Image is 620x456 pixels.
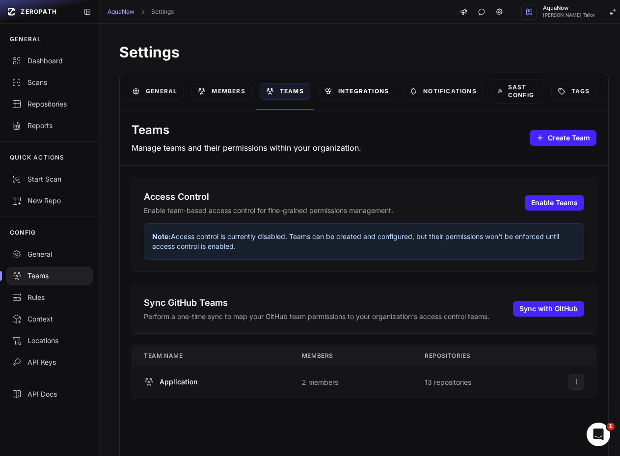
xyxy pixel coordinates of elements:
[132,142,361,154] p: Manage teams and their permissions within your organization.
[12,99,87,109] div: Repositories
[108,8,174,16] nav: breadcrumb
[551,83,596,100] a: Tags
[530,130,596,146] button: Create Team
[132,346,290,366] th: Team Name
[151,8,174,16] a: Settings
[12,336,87,346] div: Locations
[525,195,584,211] button: Enable Teams
[403,83,483,100] a: Notifications
[12,357,87,367] div: API Keys
[152,232,171,241] strong: Note:
[513,301,584,317] button: Sync with GitHub
[12,121,87,131] div: Reports
[152,232,576,251] p: Access control is currently disabled. Teams can be created and configured, but their permissions ...
[10,229,36,237] p: CONFIG
[12,56,87,66] div: Dashboard
[607,423,615,430] span: 1
[12,78,87,87] div: Scans
[12,271,87,281] div: Teams
[132,122,361,138] h2: Teams
[160,377,197,387] span: Application
[139,8,146,15] svg: chevron right,
[425,378,471,386] span: 13 repositories
[144,190,393,204] h3: Access Control
[21,8,57,16] span: ZEROPATH
[10,154,65,161] p: QUICK ACTIONS
[587,423,610,446] iframe: Intercom live chat
[12,196,87,206] div: New Repo
[126,83,184,100] a: General
[191,83,251,100] a: Members
[119,43,609,61] h1: Settings
[543,5,595,11] span: AquaNow
[144,312,489,322] p: Perform a one-time sync to map your GitHub team permissions to your organization's access control...
[12,293,87,302] div: Rules
[12,174,87,184] div: Start Scan
[12,389,87,399] div: API Docs
[302,378,338,386] span: 2 members
[10,35,41,43] p: GENERAL
[491,79,543,104] a: SAST Config
[260,83,310,100] a: Teams
[144,206,393,215] p: Enable team-based access control for fine-grained permissions management.
[4,4,76,20] a: ZEROPATH
[12,249,87,259] div: General
[543,13,595,18] span: [PERSON_NAME] Tailor
[12,314,87,324] div: Context
[318,83,395,100] a: Integrations
[144,296,489,310] h3: Sync GitHub Teams
[413,346,557,366] th: Repositories
[290,346,413,366] th: Members
[108,8,135,16] a: AquaNow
